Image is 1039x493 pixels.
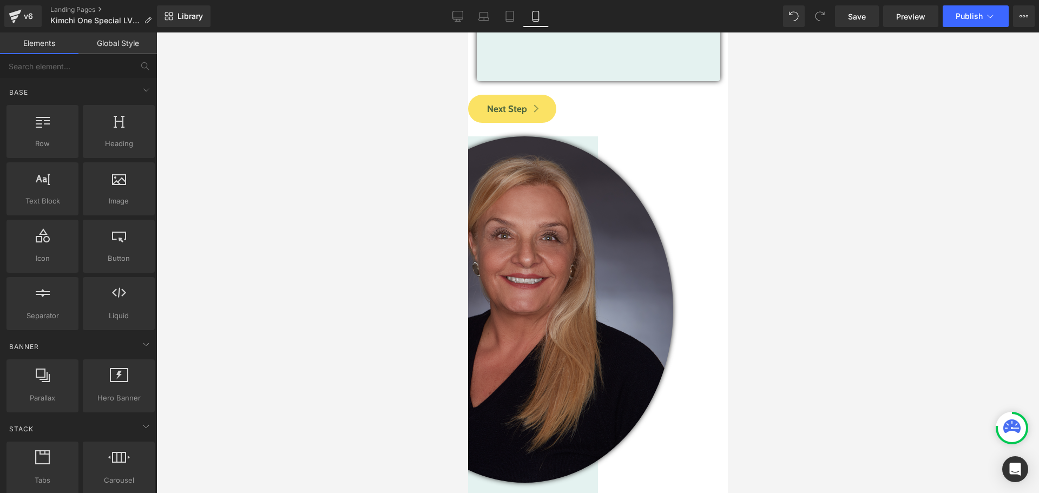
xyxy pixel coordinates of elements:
[956,12,983,21] span: Publish
[86,253,152,264] span: Button
[8,424,35,434] span: Stack
[19,69,59,84] span: Next Step
[523,5,549,27] a: Mobile
[1002,456,1028,482] div: Open Intercom Messenger
[809,5,831,27] button: Redo
[8,341,40,352] span: Banner
[78,32,157,54] a: Global Style
[86,138,152,149] span: Heading
[10,310,75,321] span: Separator
[50,16,140,25] span: Kimchi One Special LV LP
[157,5,211,27] a: New Library
[883,5,938,27] a: Preview
[471,5,497,27] a: Laptop
[86,392,152,404] span: Hero Banner
[10,195,75,207] span: Text Block
[497,5,523,27] a: Tablet
[86,475,152,486] span: Carousel
[50,5,160,14] a: Landing Pages
[848,11,866,22] span: Save
[10,253,75,264] span: Icon
[896,11,925,22] span: Preview
[943,5,1009,27] button: Publish
[10,475,75,486] span: Tabs
[8,87,29,97] span: Base
[1013,5,1035,27] button: More
[783,5,805,27] button: Undo
[86,195,152,207] span: Image
[4,5,42,27] a: v6
[10,392,75,404] span: Parallax
[22,9,35,23] div: v6
[445,5,471,27] a: Desktop
[177,11,203,21] span: Library
[86,310,152,321] span: Liquid
[10,138,75,149] span: Row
